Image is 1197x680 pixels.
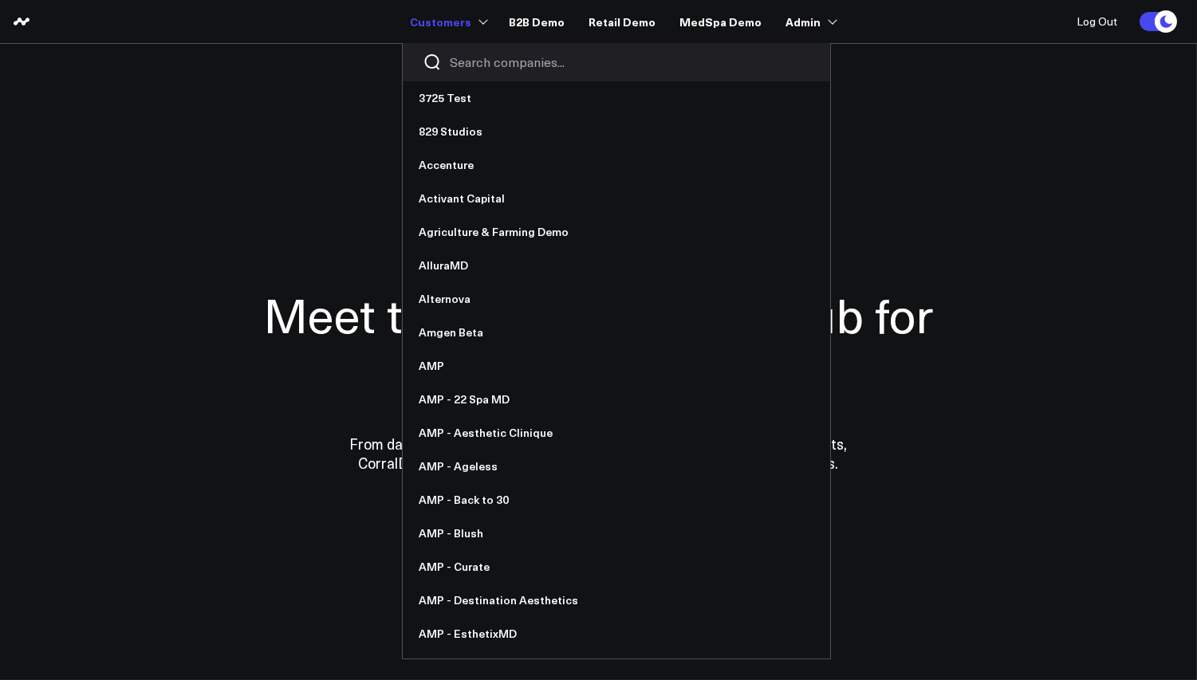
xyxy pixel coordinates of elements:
a: Admin [786,7,834,36]
a: AMP [403,349,830,383]
button: Search companies button [423,53,442,72]
a: AMP - Ageless [403,450,830,483]
a: AMP - Aesthetic Clinique [403,416,830,450]
a: AMP - Destination Aesthetics [403,584,830,617]
a: AMP - Blush [403,517,830,550]
a: Accenture [403,148,830,182]
input: Search companies input [450,53,810,71]
a: AlluraMD [403,249,830,282]
a: AMP - Back to 30 [403,483,830,517]
a: Retail Demo [589,7,656,36]
a: AMP - EsthetixMD [403,617,830,651]
a: MedSpa Demo [679,7,762,36]
a: 829 Studios [403,115,830,148]
p: From data cleansing and integration to personalized dashboards and insights, CorralData automates... [316,434,882,473]
a: Activant Capital [403,182,830,215]
a: B2B Demo [509,7,565,36]
a: Agriculture & Farming Demo [403,215,830,249]
a: Alternova [403,282,830,316]
a: Amgen Beta [403,316,830,349]
a: 3725 Test [403,81,830,115]
a: AMP - Curate [403,550,830,584]
h1: Meet the all-in-one data hub for ambitious teams [208,285,990,403]
a: Customers [410,7,485,36]
a: AMP - 22 Spa MD [403,383,830,416]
